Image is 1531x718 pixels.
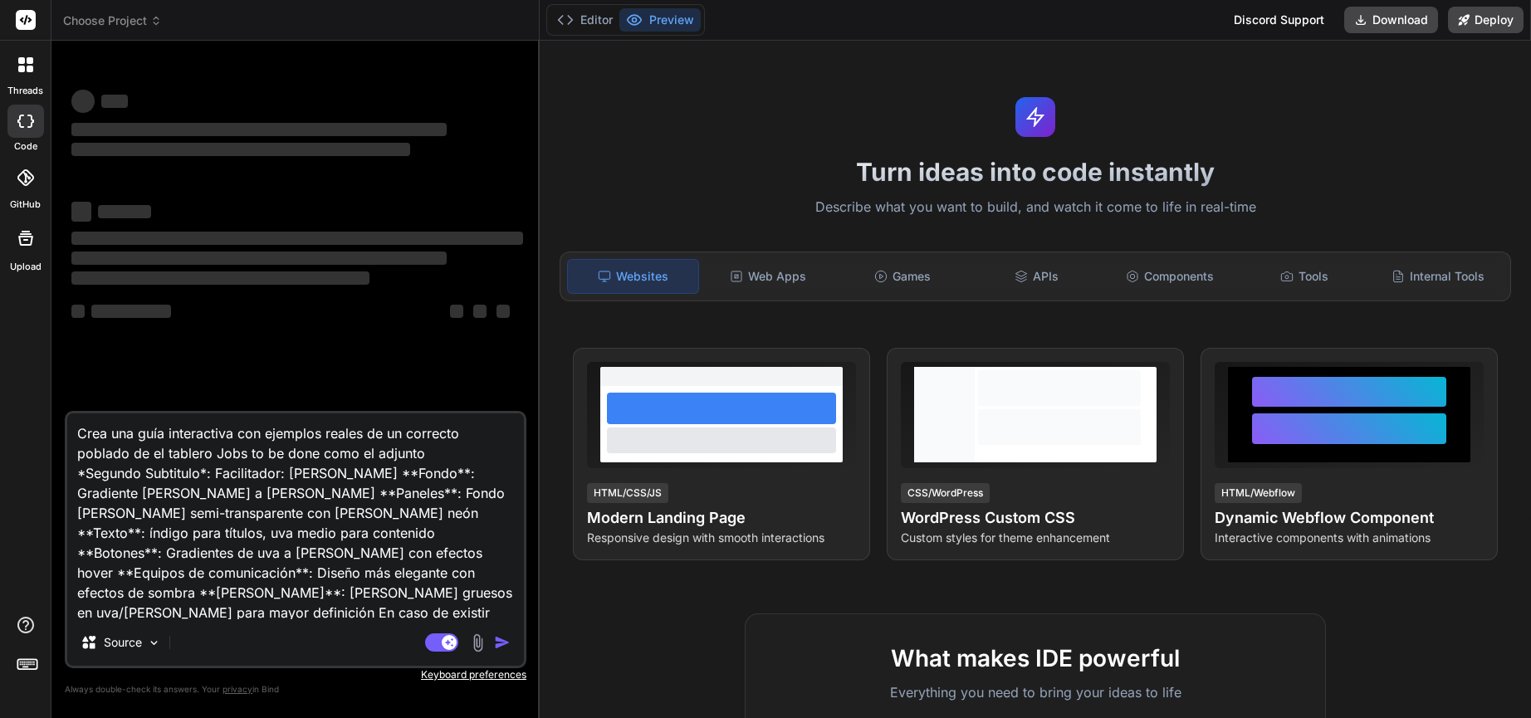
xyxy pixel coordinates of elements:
img: icon [494,634,511,651]
h4: WordPress Custom CSS [901,506,1170,530]
div: Games [837,259,967,294]
span: ‌ [71,123,447,136]
button: Preview [619,8,701,32]
div: Tools [1239,259,1369,294]
span: ‌ [71,305,85,318]
span: privacy [223,684,252,694]
span: ‌ [91,305,171,318]
textarea: Crea una guía interactiva con ejemplos reales de un correcto poblado de el tablero Jobs to be don... [67,413,524,619]
p: Keyboard preferences [65,668,526,681]
span: Choose Project [63,12,162,29]
div: Discord Support [1224,7,1334,33]
label: threads [7,84,43,98]
span: ‌ [473,305,487,318]
div: Internal Tools [1373,259,1504,294]
div: CSS/WordPress [901,483,990,503]
h4: Modern Landing Page [587,506,856,530]
label: Upload [10,260,42,274]
span: ‌ [71,252,447,265]
p: Responsive design with smooth interactions [587,530,856,546]
button: Deploy [1448,7,1524,33]
span: ‌ [101,95,128,108]
label: GitHub [10,198,41,212]
h1: Turn ideas into code instantly [550,157,1521,187]
span: ‌ [71,90,95,113]
label: code [14,139,37,154]
span: ‌ [71,271,369,285]
div: Components [1105,259,1235,294]
h4: Dynamic Webflow Component [1215,506,1484,530]
button: Download [1344,7,1438,33]
span: ‌ [71,143,410,156]
span: ‌ [496,305,510,318]
p: Interactive components with animations [1215,530,1484,546]
img: Pick Models [147,636,161,650]
p: Custom styles for theme enhancement [901,530,1170,546]
p: Everything you need to bring your ideas to life [772,682,1299,702]
p: Source [104,634,142,651]
div: HTML/Webflow [1215,483,1302,503]
span: ‌ [71,232,523,245]
button: Editor [550,8,619,32]
p: Always double-check its answers. Your in Bind [65,681,526,697]
span: ‌ [450,305,463,318]
div: HTML/CSS/JS [587,483,668,503]
div: Web Apps [702,259,833,294]
img: attachment [468,633,487,652]
p: Describe what you want to build, and watch it come to life in real-time [550,197,1521,218]
h2: What makes IDE powerful [772,641,1299,676]
span: ‌ [98,205,151,218]
span: ‌ [71,202,91,222]
div: Websites [567,259,699,294]
div: APIs [971,259,1101,294]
